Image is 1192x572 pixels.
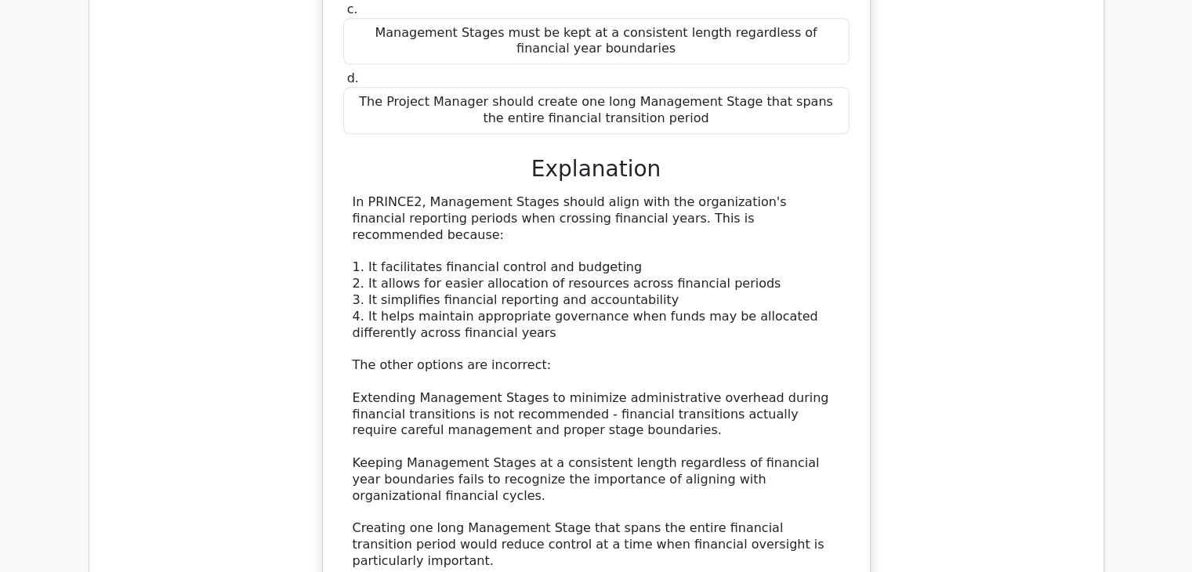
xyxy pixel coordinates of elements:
[347,2,358,16] span: c.
[347,71,359,85] span: d.
[353,194,840,569] div: In PRINCE2, Management Stages should align with the organization's financial reporting periods wh...
[343,87,850,134] div: The Project Manager should create one long Management Stage that spans the entire financial trans...
[343,18,850,65] div: Management Stages must be kept at a consistent length regardless of financial year boundaries
[353,156,840,183] h3: Explanation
